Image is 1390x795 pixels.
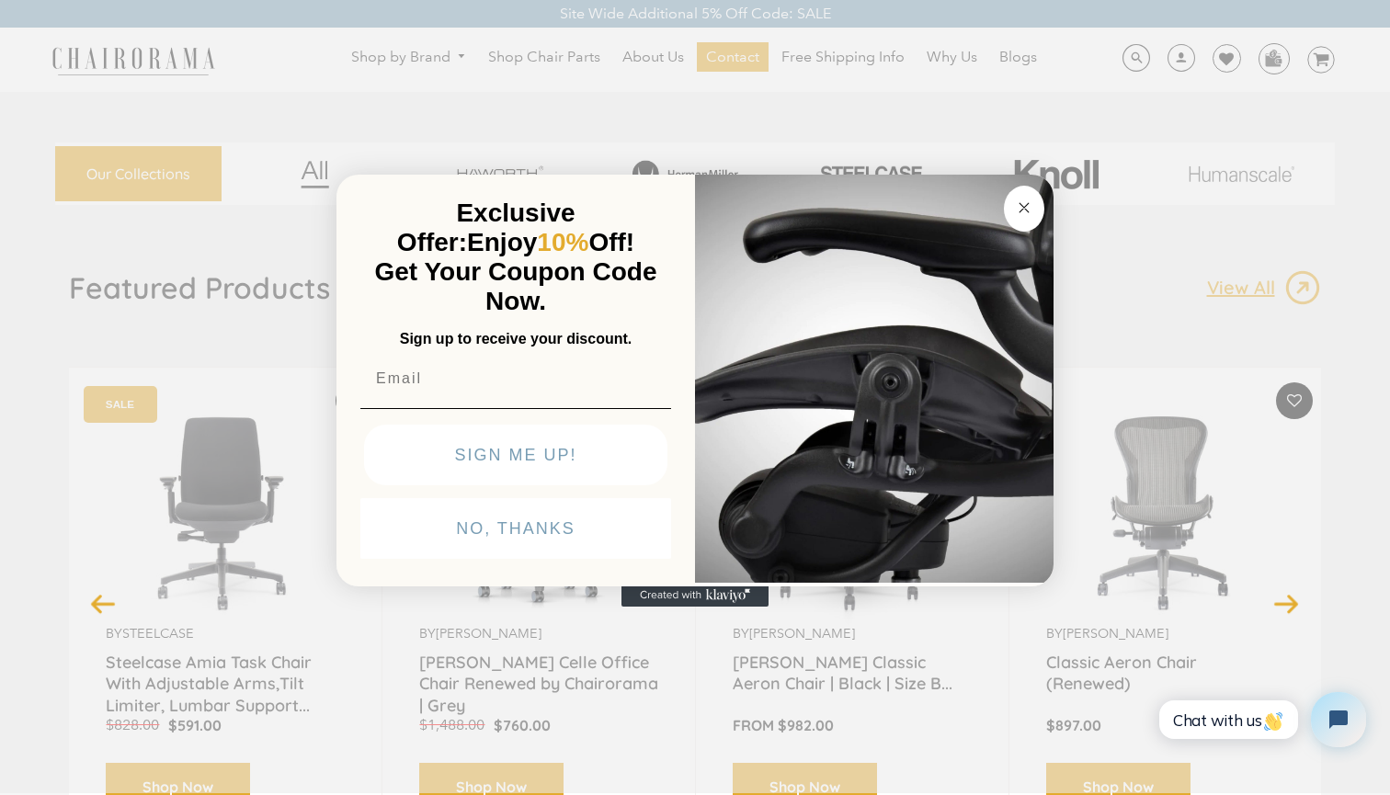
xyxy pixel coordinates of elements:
[621,585,769,607] a: Created with Klaviyo - opens in a new tab
[400,331,632,346] span: Sign up to receive your discount.
[375,257,657,315] span: Get Your Coupon Code Now.
[360,360,671,397] input: Email
[397,199,575,256] span: Exclusive Offer:
[1004,186,1044,232] button: Close dialog
[537,228,588,256] span: 10%
[360,408,671,409] img: underline
[364,425,667,485] button: SIGN ME UP!
[1139,676,1382,763] iframe: Tidio Chat
[1270,587,1303,619] button: Next
[87,587,120,619] button: Previous
[695,171,1054,583] img: 92d77583-a095-41f6-84e7-858462e0427a.jpeg
[467,228,634,256] span: Enjoy Off!
[360,498,671,559] button: NO, THANKS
